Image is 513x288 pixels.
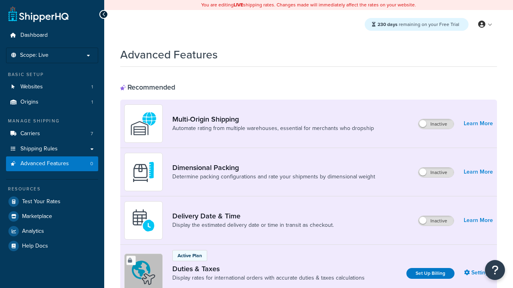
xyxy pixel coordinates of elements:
[172,274,365,282] a: Display rates for international orders with accurate duties & taxes calculations
[378,21,459,28] span: remaining on your Free Trial
[20,130,40,137] span: Carriers
[378,21,398,28] strong: 230 days
[6,224,98,238] a: Analytics
[6,95,98,110] a: Origins1
[20,146,58,152] span: Shipping Rules
[485,260,505,280] button: Open Resource Center
[6,142,98,156] a: Shipping Rules
[6,80,98,94] a: Websites1
[6,80,98,94] li: Websites
[6,156,98,171] li: Advanced Features
[6,156,98,171] a: Advanced Features0
[172,124,374,132] a: Automate rating from multiple warehouses, essential for merchants who dropship
[20,99,38,106] span: Origins
[172,264,365,273] a: Duties & Taxes
[22,213,52,220] span: Marketplace
[120,47,218,62] h1: Advanced Features
[172,173,375,181] a: Determine packing configurations and rate your shipments by dimensional weight
[120,83,175,92] div: Recommended
[22,228,44,235] span: Analytics
[6,126,98,141] a: Carriers7
[464,118,493,129] a: Learn More
[6,118,98,124] div: Manage Shipping
[178,252,202,259] p: Active Plan
[6,239,98,253] a: Help Docs
[234,1,243,8] b: LIVE
[20,84,43,90] span: Websites
[22,198,61,205] span: Test Your Rates
[22,243,48,250] span: Help Docs
[418,168,454,177] label: Inactive
[129,110,158,138] img: WatD5o0RtDAAAAAElFTkSuQmCC
[6,95,98,110] li: Origins
[6,194,98,209] a: Test Your Rates
[418,119,454,129] label: Inactive
[172,115,374,124] a: Multi-Origin Shipping
[172,221,334,229] a: Display the estimated delivery date or time in transit as checkout.
[6,71,98,78] div: Basic Setup
[20,32,48,39] span: Dashboard
[172,212,334,220] a: Delivery Date & Time
[91,99,93,106] span: 1
[90,160,93,167] span: 0
[20,160,69,167] span: Advanced Features
[6,126,98,141] li: Carriers
[172,163,375,172] a: Dimensional Packing
[464,166,493,178] a: Learn More
[464,267,493,278] a: Settings
[91,130,93,137] span: 7
[418,216,454,226] label: Inactive
[406,268,454,279] a: Set Up Billing
[129,158,158,186] img: DTVBYsAAAAAASUVORK5CYII=
[6,186,98,192] div: Resources
[129,206,158,234] img: gfkeb5ejjkALwAAAABJRU5ErkJggg==
[20,52,48,59] span: Scope: Live
[6,28,98,43] a: Dashboard
[464,215,493,226] a: Learn More
[6,209,98,224] a: Marketplace
[91,84,93,90] span: 1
